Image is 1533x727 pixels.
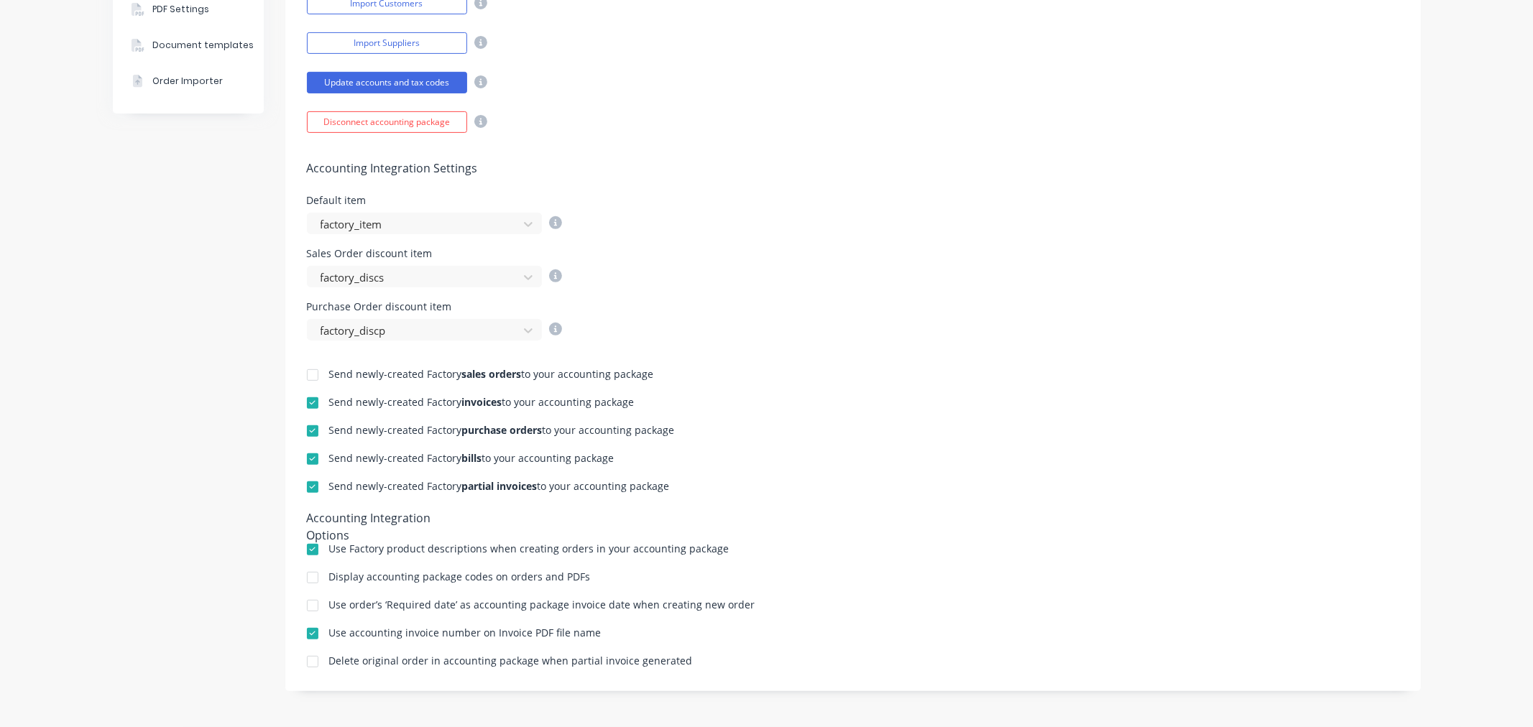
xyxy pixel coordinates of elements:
[307,111,467,133] button: Disconnect accounting package
[329,628,602,638] div: Use accounting invoice number on Invoice PDF file name
[307,162,1399,175] h5: Accounting Integration Settings
[329,369,654,379] div: Send newly-created Factory to your accounting package
[329,600,755,610] div: Use order’s ‘Required date’ as accounting package invoice date when creating new order
[462,395,502,409] b: invoices
[307,72,467,93] button: Update accounts and tax codes
[329,572,591,582] div: Display accounting package codes on orders and PDFs
[329,481,670,491] div: Send newly-created Factory to your accounting package
[152,39,254,52] div: Document templates
[329,656,693,666] div: Delete original order in accounting package when partial invoice generated
[152,75,223,88] div: Order Importer
[329,544,729,554] div: Use Factory product descriptions when creating orders in your accounting package
[307,302,562,312] div: Purchase Order discount item
[152,3,209,16] div: PDF Settings
[307,32,467,54] button: Import Suppliers
[307,195,562,205] div: Default item
[329,453,614,463] div: Send newly-created Factory to your accounting package
[113,27,264,63] button: Document templates
[329,397,635,407] div: Send newly-created Factory to your accounting package
[307,249,562,259] div: Sales Order discount item
[462,423,543,437] b: purchase orders
[329,425,675,435] div: Send newly-created Factory to your accounting package
[462,451,482,465] b: bills
[113,63,264,99] button: Order Importer
[307,509,476,529] div: Accounting Integration Options
[462,479,538,493] b: partial invoices
[462,367,522,381] b: sales orders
